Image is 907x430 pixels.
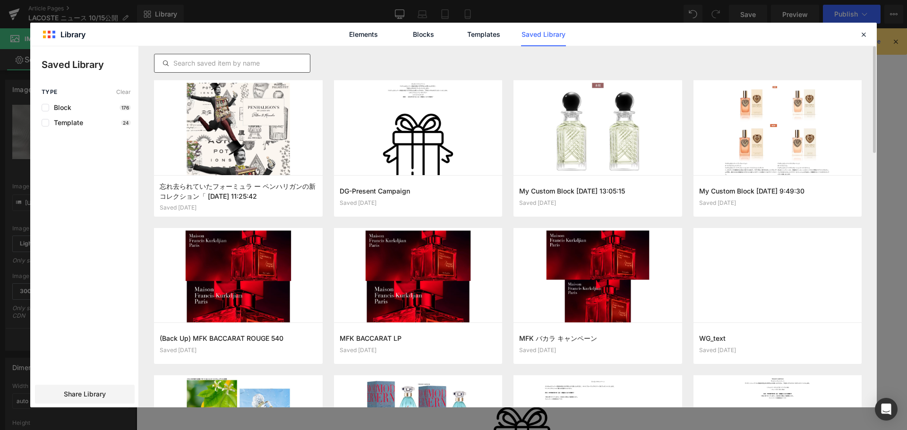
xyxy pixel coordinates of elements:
[160,333,317,343] h3: (Back Up) MFK BACCARAT ROUGE 540
[316,307,369,314] span: 「☆☆☆☆☆☆☆
[64,389,106,399] span: Share Library
[519,186,676,196] h3: My Custom Block [DATE] 13:05:15
[393,180,526,197] a: ご購入はこちら
[875,398,898,421] div: Open Intercom Messenger
[121,120,131,126] p: 24
[302,345,469,353] span: 期間： [DATE]★月★日（水）～ 数量なくなり次第終了
[42,58,138,72] p: Saved Library
[699,347,856,354] div: Saved [DATE]
[160,181,317,201] h3: 忘れ去られていたフォーミュラ ー ペンハリガンの新コレクション「 [DATE] 11:25:42
[42,89,58,95] span: Type
[49,119,83,126] span: Template
[461,23,506,46] a: Templates
[521,23,566,46] a: Saved Library
[519,347,676,354] div: Saved [DATE]
[699,186,856,196] h3: My Custom Block [DATE] 9:49:30
[519,200,676,206] div: Saved [DATE]
[341,23,386,46] a: Elements
[436,185,482,192] span: ご購入はこちら
[49,104,71,111] span: Block
[393,167,615,176] p: 100mL ¥xx,xxx ／ 50mL ¥xx,xxx
[120,105,131,110] p: 176
[156,264,615,286] a: プレゼントキャンペーン
[401,23,446,46] a: Blocks
[349,271,422,278] span: プレゼントキャンペーン
[241,296,530,304] span: 【SP版のテキスト更新も忘れずに！】☆☆☆☆☆☆☆を税込★★★★円以上*お買い上げの方に、
[393,73,615,142] p: Lorem ipsum dolor sit amet, consectetur adipiscing elit, sed do eiusmod tempor incididunt ut labo...
[519,333,676,343] h3: MFK バカラ キャンペーン
[340,347,497,354] div: Saved [DATE]
[160,204,317,211] div: Saved [DATE]
[340,333,497,343] h3: MFK BACCARAT LP
[393,158,432,165] b: Product Title
[340,200,497,206] div: Saved [DATE]
[699,333,856,343] h3: WG_text
[160,347,317,354] div: Saved [DATE]
[369,307,455,314] span: 」をプレゼントいたします。
[116,89,131,95] span: Clear
[464,169,489,173] span: （全て税込）
[154,58,310,69] input: Search saved item by name
[340,186,497,196] h3: DG-Present Campaign
[336,326,435,333] span: *コフレのご購入は対象外となります。
[699,200,856,206] div: Saved [DATE]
